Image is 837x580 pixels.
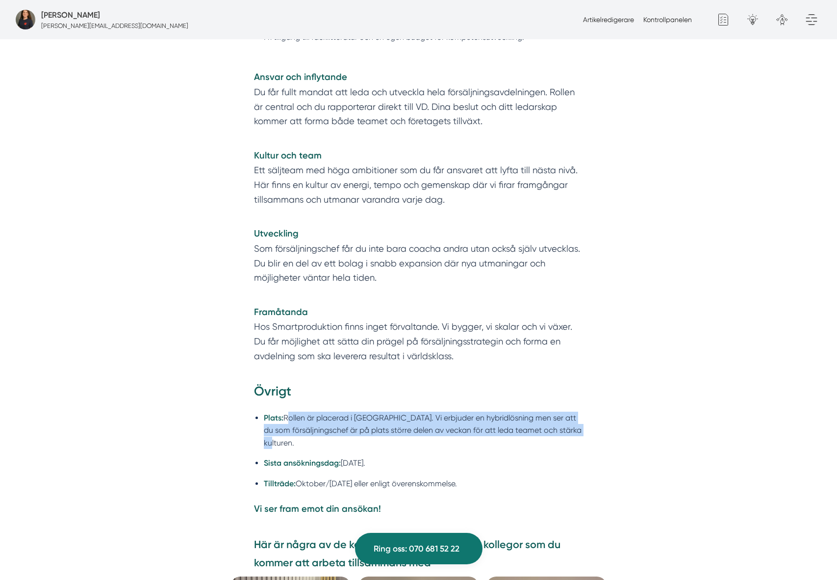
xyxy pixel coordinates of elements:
p: Du får fullt mandat att leda och utveckla hela försäljningsavdelningen. Rollen är central och du ... [254,55,583,143]
strong: Ansvar och inflytande [254,72,347,82]
img: foretagsbild-pa-smartproduktion-ett-foretag-i-dalarnas-lan.jpg [16,10,35,29]
span: Ring oss: 070 681 52 22 [374,542,459,555]
p: Hos Smartproduktion finns inget förvaltande. Vi bygger, vi skalar och vi växer. Du får möjlighet ... [254,305,583,364]
strong: Plats: [264,413,283,422]
strong: Framåtanda [254,307,308,317]
li: Rollen är placerad i [GEOGRAPHIC_DATA]. Vi erbjuder en hybridlösning men ser att du som försäljni... [264,412,583,449]
li: Oktober/[DATE] eller enligt överenskommelse. [264,477,583,490]
strong: Här är några av de kompetenta och ambitiösa kollegor som du kommer att arbeta tillsammans med [254,538,560,569]
strong: Utveckling [254,228,299,239]
p: [PERSON_NAME][EMAIL_ADDRESS][DOMAIN_NAME] [41,21,188,30]
h3: Övrigt [254,383,583,405]
strong: Vi ser fram emot din ansökan! [254,503,381,514]
strong: Kultur och team [254,150,322,161]
a: Kontrollpanelen [643,16,692,24]
h5: Administratör [41,9,100,21]
p: Ett säljteam med höga ambitioner som du får ansvaret att lyfta till nästa nivå. Här finns en kult... [254,148,583,221]
li: [DATE]. [264,457,583,469]
strong: Tillträde: [264,479,296,488]
strong: Sista ansökningsdag: [264,458,341,468]
a: Ring oss: 070 681 52 22 [355,533,482,564]
a: Artikelredigerare [583,16,634,24]
p: Som försäljningschef får du inte bara coacha andra utan också själv utvecklas. Du blir en del av ... [254,226,583,299]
